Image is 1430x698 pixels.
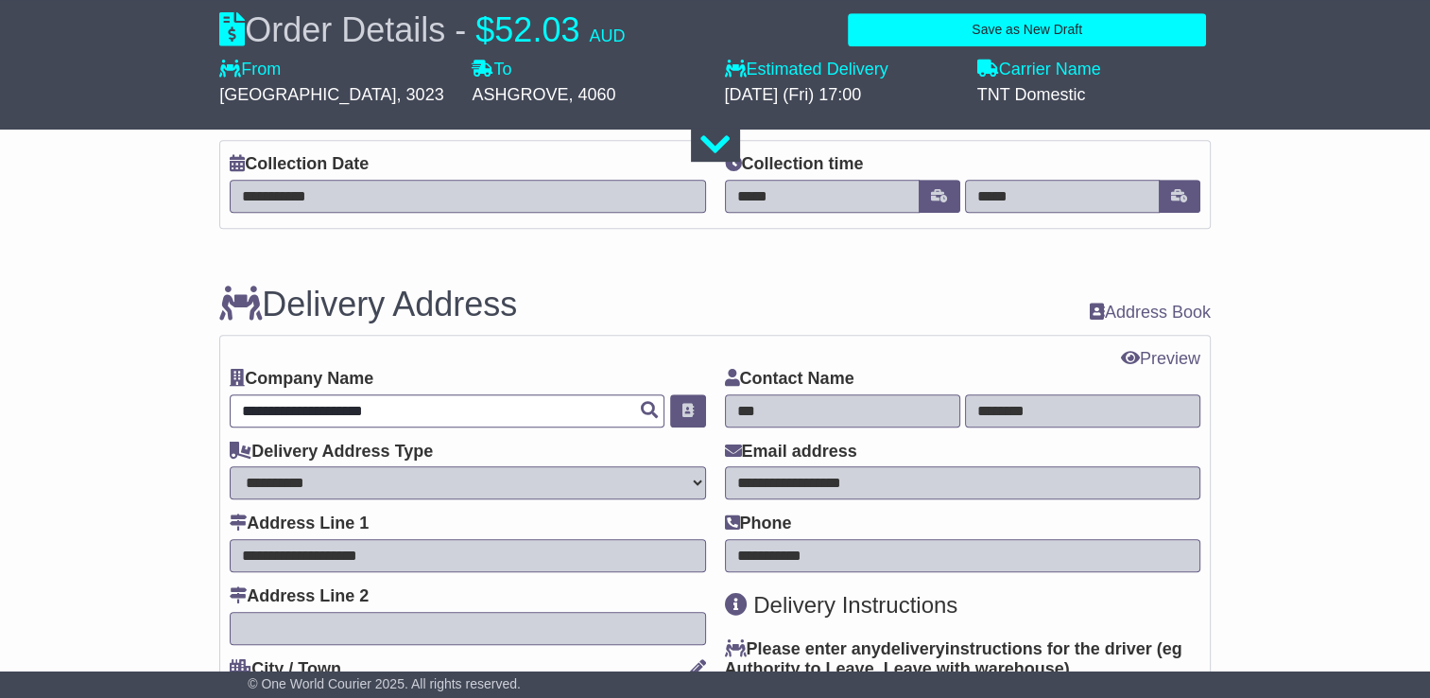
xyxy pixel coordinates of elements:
[725,639,1182,679] span: eg Authority to Leave, Leave with warehouse
[725,639,1200,680] label: Please enter any instructions for the driver ( )
[219,286,517,323] h3: Delivery Address
[725,369,854,390] label: Contact Name
[397,85,444,104] span: , 3023
[725,442,857,462] label: Email address
[589,26,625,45] span: AUD
[230,442,433,462] label: Delivery Address Type
[977,85,1211,106] div: TNT Domestic
[230,659,341,680] label: City / Town
[475,10,494,49] span: $
[725,514,792,534] label: Phone
[753,592,957,618] span: Delivery Instructions
[219,9,625,50] div: Order Details -
[230,514,369,534] label: Address Line 1
[568,85,615,104] span: , 4060
[230,586,369,607] label: Address Line 2
[248,676,521,691] span: © One World Courier 2025. All rights reserved.
[494,10,579,49] span: 52.03
[977,60,1101,80] label: Carrier Name
[230,154,369,175] label: Collection Date
[219,85,396,104] span: [GEOGRAPHIC_DATA]
[881,639,945,658] span: delivery
[1121,349,1200,368] a: Preview
[219,60,281,80] label: From
[724,85,957,106] div: [DATE] (Fri) 17:00
[725,154,864,175] label: Collection time
[1090,303,1211,322] a: Address Book
[724,60,957,80] label: Estimated Delivery
[848,13,1206,46] button: Save as New Draft
[472,60,511,80] label: To
[472,85,568,104] span: ASHGROVE
[230,369,373,390] label: Company Name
